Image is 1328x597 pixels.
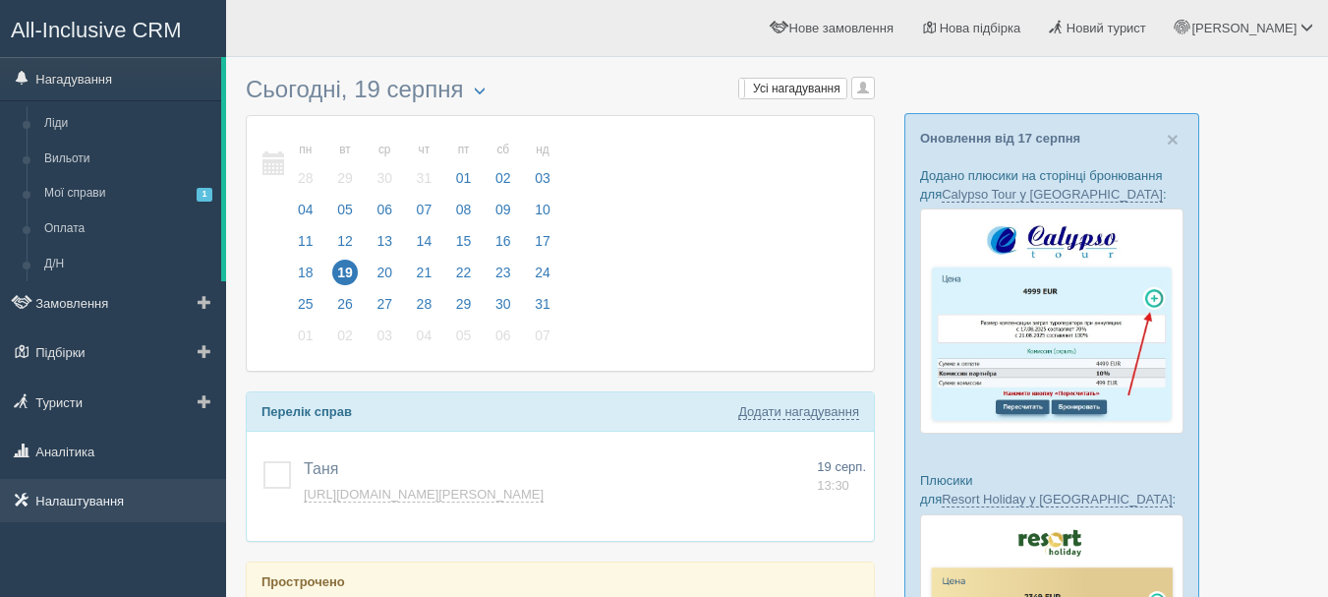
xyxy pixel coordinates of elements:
[451,323,477,348] span: 05
[372,323,397,348] span: 03
[332,228,358,254] span: 12
[406,325,443,356] a: 04
[940,21,1021,35] span: Нова підбірка
[35,211,221,247] a: Оплата
[287,262,324,293] a: 18
[261,404,352,419] b: Перелік справ
[491,260,516,285] span: 23
[332,323,358,348] span: 02
[406,293,443,325] a: 28
[372,142,397,158] small: ср
[817,478,849,493] span: 13:30
[366,325,403,356] a: 03
[451,197,477,222] span: 08
[942,187,1163,203] a: Calypso Tour у [GEOGRAPHIC_DATA]
[1,1,225,55] a: All-Inclusive CRM
[326,325,364,356] a: 02
[445,131,483,199] a: пт 01
[293,197,318,222] span: 04
[491,228,516,254] span: 16
[485,262,522,293] a: 23
[920,166,1184,204] p: Додано плюсики на сторінці бронювання для :
[287,293,324,325] a: 25
[491,323,516,348] span: 06
[412,291,437,317] span: 28
[445,262,483,293] a: 22
[261,574,345,589] b: Прострочено
[753,82,840,95] span: Усі нагадування
[485,325,522,356] a: 06
[412,323,437,348] span: 04
[197,188,212,201] span: 1
[817,458,866,495] a: 19 серп. 13:30
[451,142,477,158] small: пт
[293,260,318,285] span: 18
[332,291,358,317] span: 26
[491,197,516,222] span: 09
[293,228,318,254] span: 11
[738,404,859,420] a: Додати нагадування
[412,197,437,222] span: 07
[372,165,397,191] span: 30
[406,230,443,262] a: 14
[491,291,516,317] span: 30
[332,260,358,285] span: 19
[326,262,364,293] a: 19
[530,291,555,317] span: 31
[287,230,324,262] a: 11
[1191,21,1297,35] span: [PERSON_NAME]
[920,131,1080,146] a: Оновлення від 17 серпня
[524,199,556,230] a: 10
[326,230,364,262] a: 12
[366,230,403,262] a: 13
[451,165,477,191] span: 01
[445,325,483,356] a: 05
[530,260,555,285] span: 24
[920,471,1184,508] p: Плюсики для :
[293,291,318,317] span: 25
[942,492,1172,507] a: Resort Holiday у [GEOGRAPHIC_DATA]
[287,325,324,356] a: 01
[1167,129,1179,149] button: Close
[326,131,364,199] a: вт 29
[530,228,555,254] span: 17
[451,228,477,254] span: 15
[372,291,397,317] span: 27
[412,260,437,285] span: 21
[293,323,318,348] span: 01
[406,199,443,230] a: 07
[485,230,522,262] a: 16
[326,199,364,230] a: 05
[451,260,477,285] span: 22
[491,165,516,191] span: 02
[412,165,437,191] span: 31
[530,165,555,191] span: 03
[326,293,364,325] a: 26
[304,460,338,477] span: Таня
[524,262,556,293] a: 24
[524,131,556,199] a: нд 03
[530,142,555,158] small: нд
[372,197,397,222] span: 06
[35,106,221,142] a: Ліди
[332,142,358,158] small: вт
[332,165,358,191] span: 29
[920,209,1184,434] img: calypso-tour-proposal-crm-for-travel-agency.jpg
[524,230,556,262] a: 17
[789,21,894,35] span: Нове замовлення
[451,291,477,317] span: 29
[372,228,397,254] span: 13
[366,293,403,325] a: 27
[530,323,555,348] span: 07
[491,142,516,158] small: сб
[35,176,221,211] a: Мої справи1
[445,293,483,325] a: 29
[293,165,318,191] span: 28
[1167,128,1179,150] span: ×
[524,293,556,325] a: 31
[406,262,443,293] a: 21
[412,228,437,254] span: 14
[332,197,358,222] span: 05
[485,131,522,199] a: сб 02
[445,230,483,262] a: 15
